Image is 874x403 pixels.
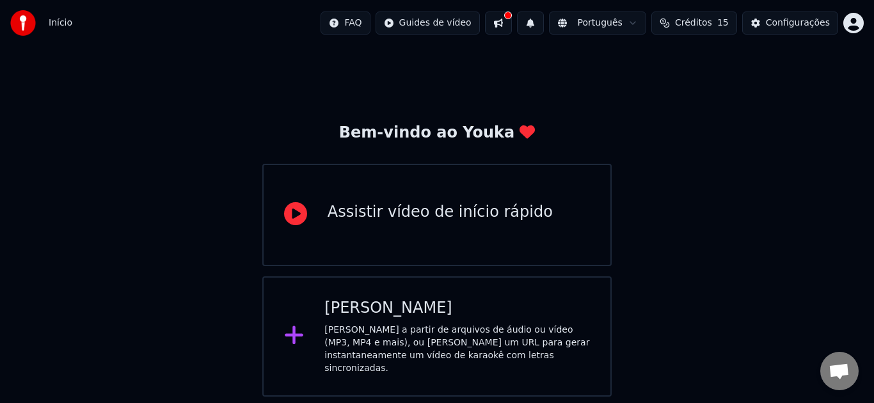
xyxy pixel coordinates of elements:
div: Configurações [766,17,830,29]
span: Início [49,17,72,29]
button: Guides de vídeo [376,12,480,35]
button: FAQ [321,12,370,35]
span: 15 [717,17,729,29]
div: Assistir vídeo de início rápido [328,202,553,223]
div: [PERSON_NAME] a partir de arquivos de áudio ou vídeo (MP3, MP4 e mais), ou [PERSON_NAME] um URL p... [324,324,590,375]
button: Configurações [742,12,838,35]
div: [PERSON_NAME] [324,298,590,319]
img: youka [10,10,36,36]
div: Bem-vindo ao Youka [339,123,535,143]
button: Créditos15 [651,12,737,35]
a: Conversa aberta [820,352,859,390]
span: Créditos [675,17,712,29]
nav: breadcrumb [49,17,72,29]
